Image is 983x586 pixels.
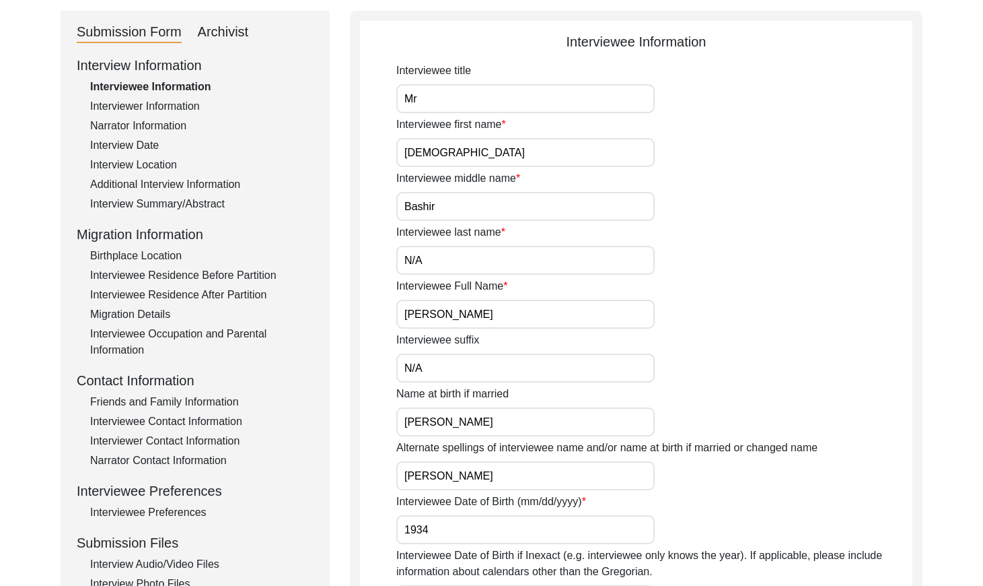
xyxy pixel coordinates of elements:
[90,98,314,115] div: Interviewer Information
[198,22,249,43] div: Archivist
[396,63,471,79] label: Interviewee title
[360,32,912,52] div: Interviewee Information
[90,394,314,410] div: Friends and Family Information
[90,306,314,323] div: Migration Details
[77,55,314,75] div: Interview Information
[396,117,506,133] label: Interviewee first name
[396,440,817,456] label: Alternate spellings of interviewee name and/or name at birth if married or changed name
[90,248,314,264] div: Birthplace Location
[77,22,182,43] div: Submission Form
[90,414,314,430] div: Interviewee Contact Information
[396,494,586,510] label: Interviewee Date of Birth (mm/dd/yyyy)
[396,278,507,294] label: Interviewee Full Name
[90,79,314,95] div: Interviewee Information
[90,157,314,173] div: Interview Location
[90,556,314,573] div: Interview Audio/Video Files
[77,481,314,501] div: Interviewee Preferences
[77,224,314,245] div: Migration Information
[77,533,314,553] div: Submission Files
[77,370,314,391] div: Contact Information
[396,548,912,580] label: Interviewee Date of Birth if Inexact (e.g. interviewee only knows the year). If applicable, pleas...
[90,137,314,154] div: Interview Date
[90,433,314,449] div: Interviewer Contact Information
[90,326,314,358] div: Interviewee Occupation and Parental Information
[396,332,479,348] label: Interviewee suffix
[90,196,314,212] div: Interview Summary/Abstract
[396,386,509,402] label: Name at birth if married
[396,170,520,187] label: Interviewee middle name
[90,267,314,284] div: Interviewee Residence Before Partition
[90,118,314,134] div: Narrator Information
[396,224,505,240] label: Interviewee last name
[90,176,314,193] div: Additional Interview Information
[90,287,314,303] div: Interviewee Residence After Partition
[90,504,314,521] div: Interviewee Preferences
[90,453,314,469] div: Narrator Contact Information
